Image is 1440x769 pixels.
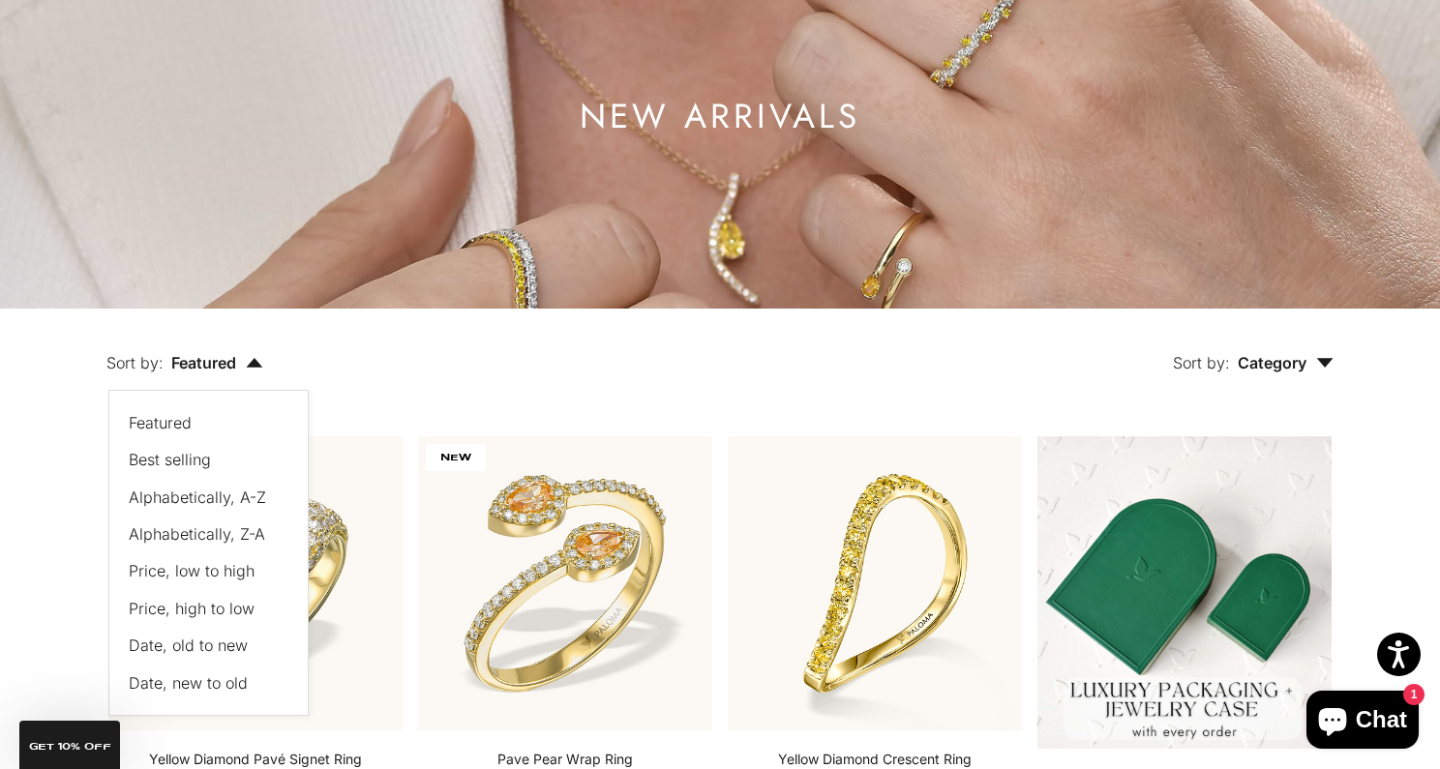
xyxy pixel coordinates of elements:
span: Best selling [129,450,211,469]
img: #YellowGold [728,436,1022,730]
div: GET 10% Off [19,721,120,769]
a: Yellow Diamond Crescent Ring [778,750,972,769]
span: Featured [171,353,263,372]
button: Sort by: Featured [62,309,308,390]
inbox-online-store-chat: Shopify online store chat [1301,691,1425,754]
span: Sort by: [106,353,164,372]
span: NEW [426,444,486,471]
span: Price, low to high [129,561,255,580]
span: Category [1238,353,1334,372]
span: Featured [129,413,192,432]
img: #YellowGold [418,436,712,730]
a: Yellow Diamond Pavé Signet Ring [149,750,362,769]
a: Pave Pear Wrap Ring [497,750,633,769]
span: Price, high to low [129,599,255,618]
span: Alphabetically, Z-A [129,524,265,544]
h1: NEW ARRIVALS [580,104,860,129]
button: Sort by: Category [1128,309,1378,390]
span: Alphabetically, A-Z [129,488,266,507]
span: Date, old to new [129,636,248,655]
span: Date, new to old [129,673,248,693]
span: GET 10% Off [29,742,111,752]
span: Sort by: [1173,353,1230,372]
